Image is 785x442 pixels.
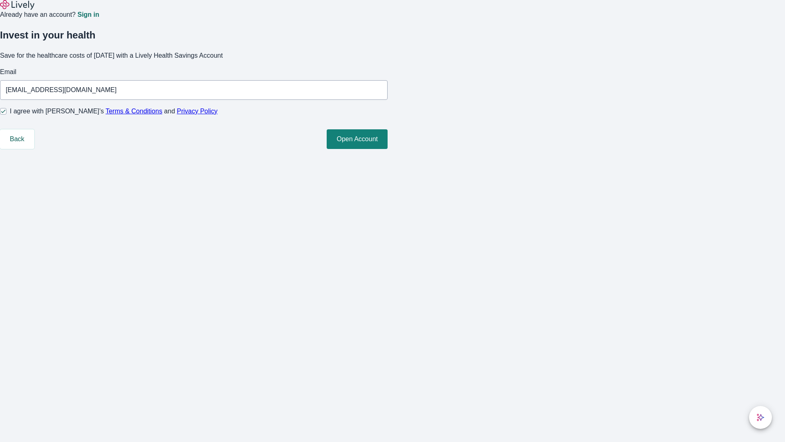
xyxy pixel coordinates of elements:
button: chat [749,406,772,429]
button: Open Account [327,129,388,149]
span: I agree with [PERSON_NAME]’s and [10,106,218,116]
a: Privacy Policy [177,108,218,115]
a: Terms & Conditions [105,108,162,115]
a: Sign in [77,11,99,18]
svg: Lively AI Assistant [756,413,765,422]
